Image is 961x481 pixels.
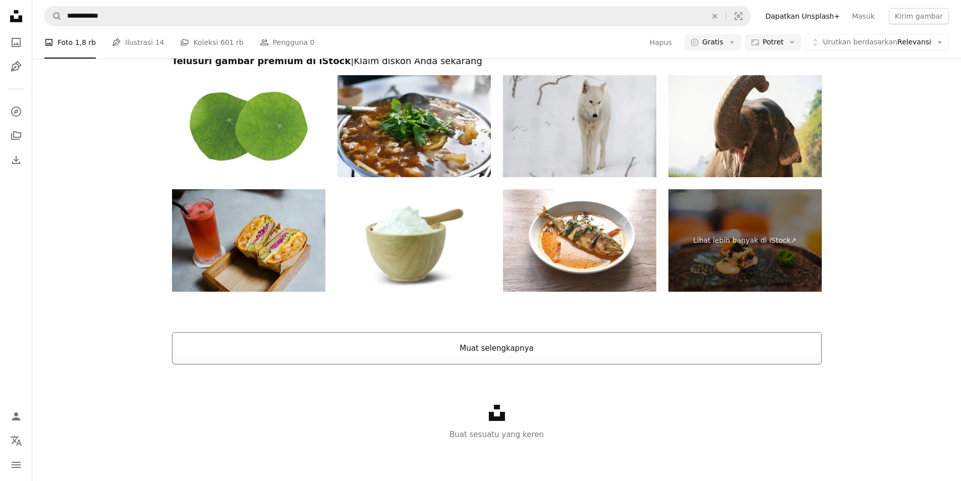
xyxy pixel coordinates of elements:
[823,38,897,46] span: Urutkan berdasarkan
[6,101,26,122] a: Jelajahi
[685,34,741,50] button: Gratis
[889,8,949,24] button: Kirim gambar
[805,34,949,50] button: Urutkan berdasarkanRelevansi
[172,332,822,364] button: Muat selengkapnya
[726,7,751,26] button: Pencarian visual
[763,37,784,47] span: Potret
[668,189,822,292] a: Lihat lebih banyak di iStock↗
[155,37,164,48] span: 14
[44,6,751,26] form: Temuka visual di seluruh situs
[32,429,961,441] p: Buat sesuatu yang keren
[172,75,325,178] img: daun kola terisolasi.
[310,37,315,48] span: 0
[45,7,62,26] button: Pencarian di Unsplash
[649,34,672,50] button: Hapus
[337,189,491,292] img: Yogurt Yunani atau yogurt saring s yogurt yang telah disaring untuk menghilangkan sebagian besar ...
[172,55,822,67] h2: Telusuri gambar premium di iStock
[6,32,26,52] a: Foto
[220,37,244,48] span: 601 rb
[702,37,723,47] span: Gratis
[745,34,802,50] button: Potret
[6,6,26,28] a: Beranda — Unsplash
[6,431,26,451] button: Bahasa
[351,56,482,66] span: | Klaim diskon Anda sekarang
[503,189,656,292] img: spicy boiled mackerel topping chop lemon grass in red curry sauce
[704,7,726,26] button: Hapus
[6,455,26,475] button: Menu
[846,8,881,24] a: Masuk
[823,37,931,47] span: Relevansi
[6,406,26,426] a: Masuk/Daftar
[6,57,26,77] a: Ilustrasi
[6,126,26,146] a: Koleksi
[503,75,656,178] img: Wolf-dog in snowy forest
[112,26,164,59] a: Ilustrasi 14
[668,75,822,178] img: Gajah Asia Close-Up di Habitat Alami
[759,8,846,24] a: Dapatkan Unsplash+
[172,189,325,292] img: Sandwich Gourmet Sehat dengan Minuman Menyegarkan di atas Baki Kayu
[180,26,243,59] a: Koleksi 601 rb
[337,75,491,178] img: Hot and sour soup
[6,150,26,170] a: Riwayat Pengunduhan
[260,26,315,59] a: Pengguna 0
